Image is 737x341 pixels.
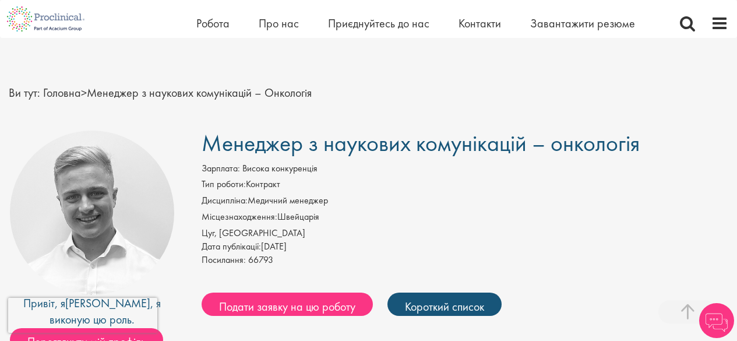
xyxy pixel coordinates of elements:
a: Робота [196,16,230,31]
font: Головна [43,85,81,100]
a: Короткий список [387,293,502,316]
font: Привіт, я [23,296,65,311]
a: Приєднуйтесь до нас [328,16,429,31]
iframe: реКАПЧА [8,298,157,333]
font: Ви тут: [9,85,40,100]
a: Подати заявку на цю роботу [202,293,373,316]
font: 66793 [248,254,273,266]
font: Цуг, [GEOGRAPHIC_DATA] [202,227,305,239]
a: Контакти [459,16,501,31]
font: Дисципліна: [202,194,248,206]
font: [DATE] [261,240,287,252]
a: посилання на навігаційну крихту [43,85,81,100]
font: Зарплата: [202,162,240,174]
font: Місцезнаходження: [202,210,277,223]
img: зображення рекрутера Джошуа Бая [10,131,174,295]
a: Про нас [259,16,299,31]
img: Чат-бот [699,303,734,338]
font: Тип роботи: [202,178,246,190]
font: Висока конкуренція [242,162,318,174]
font: Посилання: [202,254,246,266]
font: Менеджер з наукових комунікацій – онкологія [202,128,640,158]
font: Контракт [246,178,280,190]
font: Подати заявку на цю роботу [219,298,355,314]
font: Короткий список [405,298,484,314]
font: Менеджер з наукових комунікацій – Онкологія [87,85,312,100]
a: [PERSON_NAME] [65,296,150,311]
font: Медичний менеджер [248,194,328,206]
a: Завантажити резюме [530,16,635,31]
font: > [81,85,87,100]
font: Дата публікації: [202,240,261,252]
font: Швейцарія [277,210,319,223]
